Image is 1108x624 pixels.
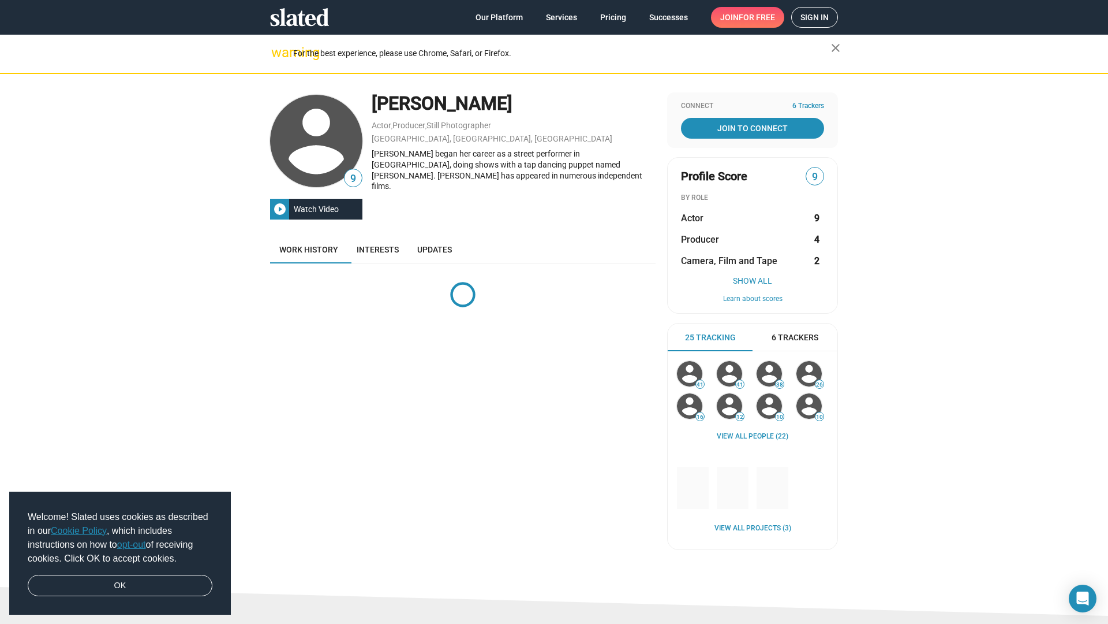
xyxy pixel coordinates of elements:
mat-icon: play_circle_filled [273,202,287,216]
span: 6 Trackers [792,102,824,111]
a: Producer [392,121,425,130]
a: View all Projects (3) [714,524,791,533]
a: View all People (22) [717,432,788,441]
div: [PERSON_NAME] began her career as a street performer in [GEOGRAPHIC_DATA], doing shows with a tap... [372,148,656,191]
span: Updates [417,245,452,254]
a: opt-out [117,540,146,549]
strong: 9 [814,212,819,224]
strong: 2 [814,255,819,267]
div: Watch Video [289,199,343,220]
span: 41 [736,381,744,388]
span: 38 [776,381,784,388]
a: Successes [640,7,697,28]
span: Pricing [600,7,626,28]
span: Successes [649,7,688,28]
span: Actor [681,212,703,224]
span: 10 [776,414,784,421]
div: Open Intercom Messenger [1069,585,1096,612]
a: Interests [347,236,408,263]
span: , [391,123,392,129]
span: Welcome! Slated uses cookies as described in our , which includes instructions on how to of recei... [28,510,212,566]
div: cookieconsent [9,492,231,615]
span: 6 Trackers [772,332,818,343]
div: Connect [681,102,824,111]
a: Still Photographer [426,121,491,130]
span: Camera, Film and Tape [681,255,777,267]
div: For the best experience, please use Chrome, Safari, or Firefox. [293,46,831,61]
span: Join [720,7,775,28]
span: Services [546,7,577,28]
button: Watch Video [270,199,362,220]
div: [PERSON_NAME] [372,91,656,116]
a: Sign in [791,7,838,28]
a: Joinfor free [711,7,784,28]
button: Show All [681,276,824,285]
span: 25 Tracking [685,332,736,343]
span: 26 [815,381,823,388]
span: 16 [696,414,704,421]
a: dismiss cookie message [28,575,212,597]
span: Producer [681,233,719,246]
span: Profile Score [681,169,747,184]
span: 12 [736,414,744,421]
a: Cookie Policy [51,526,107,536]
span: Work history [279,245,338,254]
mat-icon: close [829,41,843,55]
a: Work history [270,236,347,263]
span: , [425,123,426,129]
span: 10 [815,414,823,421]
button: Learn about scores [681,295,824,304]
a: Actor [372,121,391,130]
span: Join To Connect [683,118,822,139]
span: for free [739,7,775,28]
a: Our Platform [466,7,532,28]
span: 9 [345,171,362,187]
span: 41 [696,381,704,388]
span: Interests [357,245,399,254]
a: Updates [408,236,461,263]
a: Join To Connect [681,118,824,139]
a: Pricing [591,7,635,28]
span: Sign in [800,8,829,27]
span: 9 [806,169,823,185]
a: Services [537,7,586,28]
div: BY ROLE [681,194,824,203]
span: Our Platform [476,7,523,28]
strong: 4 [814,233,819,246]
a: [GEOGRAPHIC_DATA], [GEOGRAPHIC_DATA], [GEOGRAPHIC_DATA] [372,134,612,143]
mat-icon: warning [271,46,285,60]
